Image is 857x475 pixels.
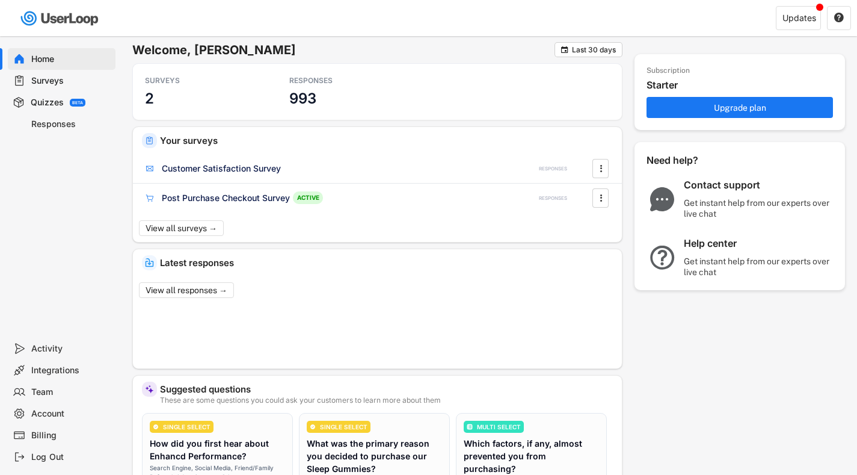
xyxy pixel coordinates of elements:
div: Billing [31,430,111,441]
div: Starter [647,79,839,92]
text:  [600,162,602,175]
button:  [834,13,844,23]
div: Account [31,408,111,420]
div: Get instant help from our experts over live chat [684,197,834,219]
img: ChatMajor.svg [647,187,678,211]
div: Latest responses [160,258,613,267]
div: BETA [72,101,83,105]
div: Subscription [647,66,690,76]
div: Integrations [31,365,111,376]
div: Need help? [647,154,731,167]
h3: 993 [289,89,316,108]
img: CircleTickMinorWhite.svg [153,424,159,430]
div: Post Purchase Checkout Survey [162,192,290,204]
button:  [595,160,607,178]
div: ACTIVE [293,191,323,204]
img: IncomingMajor.svg [145,258,154,267]
div: Updates [782,14,816,22]
div: SURVEYS [145,76,253,85]
div: Your surveys [160,136,613,145]
div: Team [31,387,111,398]
div: RESPONSES [539,195,567,202]
div: SINGLE SELECT [163,424,210,430]
div: Log Out [31,452,111,463]
div: Get instant help from our experts over live chat [684,256,834,278]
div: These are some questions you could ask your customers to learn more about them [160,397,613,404]
div: Customer Satisfaction Survey [162,163,281,175]
div: Suggested questions [160,385,613,394]
div: SINGLE SELECT [320,424,367,430]
div: Last 30 days [572,46,616,54]
div: Activity [31,343,111,355]
button:  [560,45,569,54]
text:  [561,45,568,54]
h6: Welcome, [PERSON_NAME] [132,42,554,58]
div: RESPONSES [289,76,398,85]
button:  [595,189,607,207]
div: Which factors, if any, almost prevented you from purchasing? [464,437,599,475]
img: MagicMajor%20%28Purple%29.svg [145,385,154,394]
img: ListMajor.svg [467,424,473,430]
img: QuestionMarkInverseMajor.svg [647,246,678,270]
div: Surveys [31,75,111,87]
div: Home [31,54,111,65]
h3: 2 [145,89,154,108]
button: View all responses → [139,282,234,298]
div: Contact support [684,179,834,191]
button: View all surveys → [139,220,224,236]
img: CircleTickMinorWhite.svg [310,424,316,430]
div: Responses [31,119,111,130]
div: RESPONSES [539,166,567,172]
div: MULTI SELECT [477,424,521,430]
div: How did you first hear about Enhancd Performance? [150,437,285,462]
img: userloop-logo-01.svg [18,6,103,31]
div: What was the primary reason you decided to purchase our Sleep Gummies? [307,437,442,475]
text:  [834,12,844,23]
div: Help center [684,237,834,250]
div: Quizzes [31,97,64,108]
text:  [600,191,602,204]
button: Upgrade plan [647,97,833,118]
